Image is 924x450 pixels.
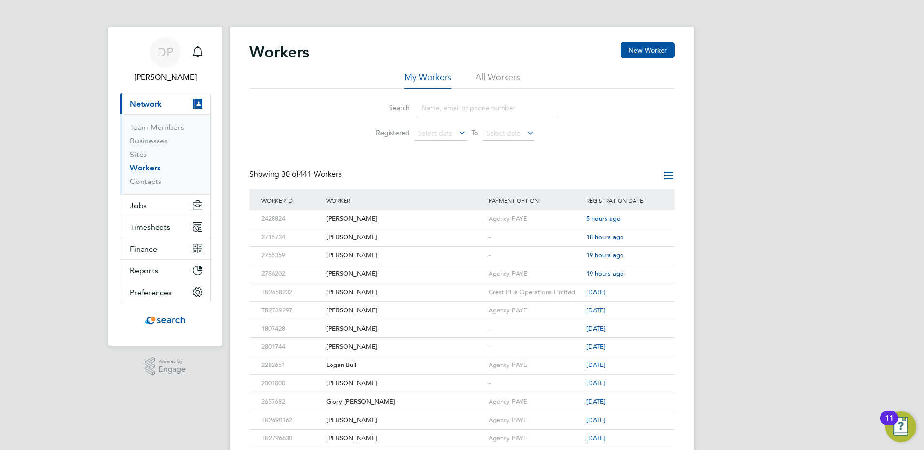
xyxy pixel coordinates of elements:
div: [PERSON_NAME] [324,210,486,228]
div: 1807428 [259,320,324,338]
label: Registered [366,128,410,137]
span: Select date [418,129,453,138]
div: Agency PAYE [486,302,584,320]
div: TR2690162 [259,411,324,429]
div: TR2658232 [259,283,324,301]
div: TR2739297 [259,302,324,320]
li: All Workers [476,71,520,89]
div: - [486,338,584,356]
span: [DATE] [586,306,606,314]
button: Reports [120,260,210,281]
span: 441 Workers [281,169,342,179]
button: Jobs [120,195,210,216]
span: Reports [130,266,158,275]
a: TR2658232[PERSON_NAME]Crest Plus Operations Limited[DATE] [259,283,665,291]
h2: Workers [249,42,309,62]
div: Network [120,114,210,194]
span: 30 of [281,169,299,179]
a: 2715734[PERSON_NAME]-18 hours ago [259,228,665,236]
span: Network [130,99,162,109]
div: Showing [249,169,344,180]
div: [PERSON_NAME] [324,302,486,320]
div: Payment Option [486,189,584,211]
a: Powered byEngage [145,357,186,376]
span: Dan Proudfoot [120,71,211,83]
div: - [486,320,584,338]
span: [DATE] [586,324,606,333]
span: Engage [159,366,186,374]
div: Agency PAYE [486,411,584,429]
a: 2657682Glory [PERSON_NAME]Agency PAYE[DATE] [259,393,665,401]
div: [PERSON_NAME] [324,338,486,356]
div: - [486,375,584,393]
nav: Main navigation [108,27,222,346]
div: 2282651 [259,356,324,374]
div: - [486,247,584,265]
a: 2428824[PERSON_NAME]Agency PAYE5 hours ago [259,210,665,218]
div: [PERSON_NAME] [324,320,486,338]
a: Workers [130,163,160,172]
span: [DATE] [586,434,606,442]
span: To [468,127,481,139]
div: 2715734 [259,228,324,246]
button: Timesheets [120,216,210,238]
button: Network [120,93,210,114]
div: - [486,228,584,246]
a: DP[PERSON_NAME] [120,37,211,83]
a: TR2690162[PERSON_NAME]Agency PAYE[DATE] [259,411,665,419]
div: [PERSON_NAME] [324,283,486,301]
button: Open Resource Center, 11 new notifications [885,411,916,442]
a: 1807428[PERSON_NAME]-[DATE] [259,320,665,328]
a: Businesses [130,136,168,145]
div: [PERSON_NAME] [324,247,486,265]
div: 2801000 [259,375,324,393]
a: 2755359[PERSON_NAME]-19 hours ago [259,246,665,254]
label: Search [366,103,410,112]
div: Agency PAYE [486,210,584,228]
span: DP [158,46,173,58]
a: Contacts [130,177,161,186]
a: 2801000[PERSON_NAME]-[DATE] [259,374,665,382]
div: 2428824 [259,210,324,228]
div: 2657682 [259,393,324,411]
span: 19 hours ago [586,269,624,278]
div: [PERSON_NAME] [324,375,486,393]
div: Worker ID [259,189,324,211]
a: 2786202[PERSON_NAME]Agency PAYE19 hours ago [259,265,665,273]
div: Logan Bull [324,356,486,374]
span: [DATE] [586,397,606,406]
div: Agency PAYE [486,356,584,374]
a: Go to home page [120,313,211,328]
button: Finance [120,238,210,259]
button: Preferences [120,281,210,303]
span: 19 hours ago [586,251,624,259]
div: [PERSON_NAME] [324,265,486,283]
div: Crest Plus Operations Limited [486,283,584,301]
div: Glory [PERSON_NAME] [324,393,486,411]
div: [PERSON_NAME] [324,411,486,429]
span: [DATE] [586,342,606,351]
a: TR2796630[PERSON_NAME]Agency PAYE[DATE] [259,429,665,437]
a: 2801744[PERSON_NAME]-[DATE] [259,337,665,346]
span: 18 hours ago [586,233,624,241]
img: searchconsultancy-logo-retina.png [145,313,186,328]
div: Agency PAYE [486,393,584,411]
span: Jobs [130,201,147,210]
div: [PERSON_NAME] [324,430,486,448]
span: [DATE] [586,379,606,387]
span: [DATE] [586,416,606,424]
div: Agency PAYE [486,265,584,283]
div: 2755359 [259,247,324,265]
a: Sites [130,150,147,159]
div: [PERSON_NAME] [324,228,486,246]
div: Worker [324,189,486,211]
span: Powered by [159,357,186,366]
div: Agency PAYE [486,430,584,448]
div: 2801744 [259,338,324,356]
div: 2786202 [259,265,324,283]
button: New Worker [621,42,675,58]
input: Name, email or phone number [417,98,558,117]
div: TR2796630 [259,430,324,448]
li: My Workers [404,71,451,89]
span: Timesheets [130,223,170,232]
